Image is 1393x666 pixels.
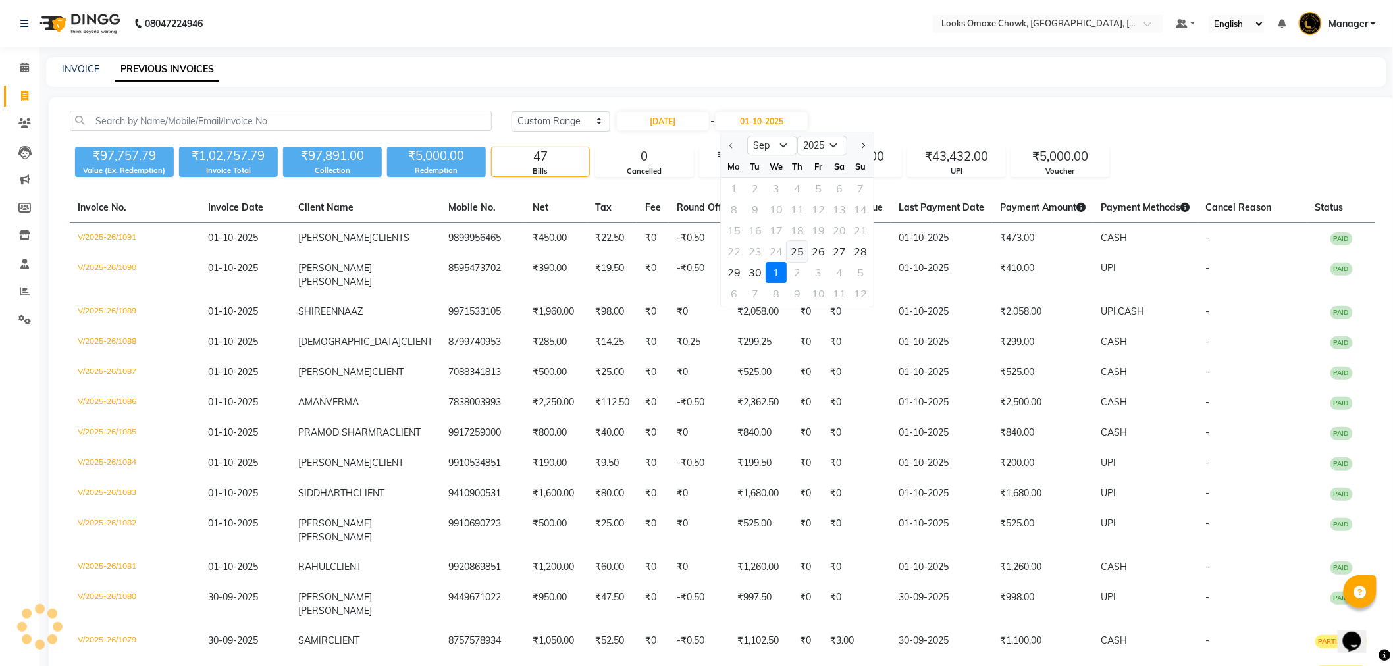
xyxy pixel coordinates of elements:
td: ₹0 [822,448,891,478]
div: 28 [850,241,871,262]
td: ₹0 [792,327,822,357]
div: Bills [492,166,589,177]
div: Sa [829,156,850,177]
div: Thursday, October 2, 2025 [787,262,808,283]
td: V/2025-26/1086 [70,388,200,418]
div: 6 [723,283,745,304]
span: [DEMOGRAPHIC_DATA] [298,336,401,347]
td: ₹2,250.00 [525,388,587,418]
td: ₹800.00 [525,418,587,448]
span: - [1206,336,1210,347]
div: Wednesday, October 1, 2025 [766,262,787,283]
td: ₹0 [637,223,669,254]
td: ₹14.25 [587,327,637,357]
button: Next month [857,135,868,156]
td: 9917259000 [440,418,525,448]
div: 9 [787,283,808,304]
div: Value (Ex. Redemption) [75,165,174,176]
span: Status [1315,201,1344,213]
td: ₹0 [637,626,669,656]
span: CLIENT [372,457,404,469]
td: ₹0 [637,509,669,552]
div: 5 [850,262,871,283]
td: ₹0 [669,552,729,582]
div: ₹97,757.79 [75,147,174,165]
td: 30-09-2025 [891,582,992,626]
td: 01-10-2025 [891,327,992,357]
span: 01-10-2025 [208,232,258,243]
td: V/2025-26/1087 [70,357,200,388]
td: ₹19.50 [587,253,637,297]
div: Collection [283,165,382,176]
span: CASH [1101,366,1128,378]
td: ₹0 [637,253,669,297]
span: 01-10-2025 [208,305,258,317]
span: - [1206,517,1210,529]
div: ₹1,02,757.79 [179,147,278,165]
span: CLIENT [330,561,361,573]
span: [PERSON_NAME] [298,591,372,603]
span: PAID [1330,488,1353,501]
span: - [1206,305,1210,317]
td: ₹410.00 [992,253,1093,297]
td: ₹525.00 [729,509,792,552]
td: ₹0 [637,357,669,388]
td: 01-10-2025 [891,552,992,582]
td: 01-10-2025 [891,418,992,448]
td: ₹80.00 [587,478,637,509]
span: Client Name [298,201,354,213]
div: 12 [850,283,871,304]
td: ₹285.00 [525,327,587,357]
td: 30-09-2025 [891,626,992,656]
td: ₹0 [792,448,822,478]
td: ₹0 [822,297,891,327]
span: Last Payment Date [899,201,984,213]
div: Voucher [1012,166,1109,177]
div: Friday, September 26, 2025 [808,241,829,262]
td: V/2025-26/1089 [70,297,200,327]
td: ₹40.00 [587,418,637,448]
td: 9899956465 [440,223,525,254]
td: 9410900531 [440,478,525,509]
td: ₹525.00 [992,509,1093,552]
span: PAID [1330,518,1353,531]
div: Tuesday, September 30, 2025 [745,262,766,283]
td: 9910534851 [440,448,525,478]
span: [PERSON_NAME] [298,276,372,288]
span: PRAMOD SHARMRA [298,426,389,438]
td: ₹0 [637,552,669,582]
div: ₹97,891.00 [283,147,382,165]
div: CASH [700,166,797,177]
td: 7088341813 [440,357,525,388]
div: Sunday, October 5, 2025 [850,262,871,283]
td: -₹0.50 [669,223,729,254]
span: Manager [1328,17,1368,31]
span: Payment Methods [1101,201,1190,213]
td: ₹1,960.00 [525,297,587,327]
span: Round Off [677,201,722,213]
div: Tuesday, October 7, 2025 [745,283,766,304]
span: CLIENT [372,366,404,378]
div: Tu [745,156,766,177]
span: [PERSON_NAME] [298,366,372,378]
div: ₹43,432.00 [908,147,1005,166]
span: Tax [595,201,612,213]
td: ₹0 [822,327,891,357]
td: ₹0 [792,626,822,656]
td: V/2025-26/1085 [70,418,200,448]
td: ₹47.50 [587,582,637,626]
td: V/2025-26/1079 [70,626,200,656]
td: ₹0 [792,582,822,626]
div: 30 [745,262,766,283]
td: 9910690723 [440,509,525,552]
td: ₹1,102.50 [729,626,792,656]
td: ₹0 [822,509,891,552]
td: ₹0 [822,478,891,509]
td: 01-10-2025 [891,223,992,254]
span: CASH [1118,305,1145,317]
td: -₹0.50 [669,253,729,297]
td: V/2025-26/1084 [70,448,200,478]
td: ₹299.25 [729,327,792,357]
td: 9449671022 [440,582,525,626]
span: - [1206,457,1210,469]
